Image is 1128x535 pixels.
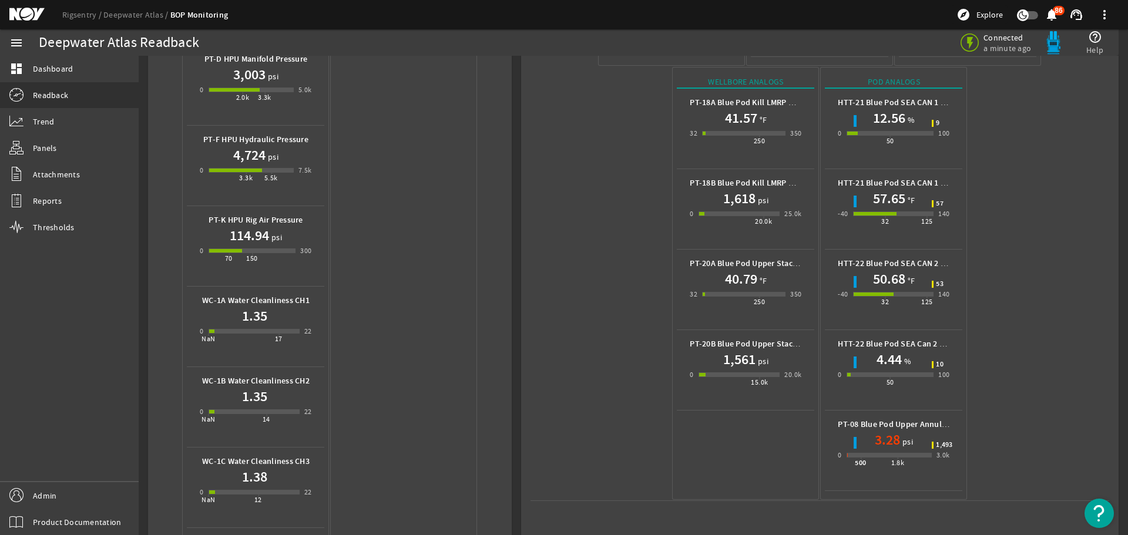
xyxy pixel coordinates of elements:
h1: 1.35 [242,387,267,406]
span: Attachments [33,169,80,180]
a: Deepwater Atlas [103,9,170,20]
div: 2.0k [236,92,250,103]
b: PT-D HPU Manifold Pressure [204,53,308,65]
mat-icon: help_outline [1088,30,1102,44]
span: a minute ago [983,43,1033,53]
b: PT-08 Blue Pod Upper Annular Pressure [838,419,982,430]
b: HTT-21 Blue Pod SEA CAN 1 Humidity [838,97,975,108]
b: PT-K HPU Rig Air Pressure [209,214,303,226]
button: Explore [952,5,1008,24]
b: WC-1A Water Cleanliness CH1 [202,295,310,306]
div: 3.3k [239,172,253,184]
div: 0 [838,369,841,381]
div: 0 [200,245,203,257]
mat-icon: dashboard [9,62,23,76]
div: 20.0k [784,369,801,381]
span: % [905,114,915,126]
h1: 12.56 [873,109,905,127]
span: % [902,355,911,367]
span: Panels [33,142,57,154]
h1: 4,724 [233,146,266,164]
div: 140 [938,208,949,220]
div: NaN [202,413,215,425]
div: 22 [304,325,312,337]
h1: 114.94 [230,226,269,245]
div: 5.5k [264,172,278,184]
div: 125 [921,216,932,227]
a: Rigsentry [62,9,103,20]
span: Trend [33,116,54,127]
b: PT-F HPU Hydraulic Pressure [203,134,308,145]
h1: 4.44 [877,350,902,369]
span: 9 [936,120,939,127]
h1: 1.35 [242,307,267,325]
div: 7.5k [298,164,312,176]
span: Dashboard [33,63,73,75]
a: BOP Monitoring [170,9,229,21]
b: HTT-22 Blue Pod SEA Can 2 Humidity [838,338,974,349]
div: 22 [304,486,312,498]
div: 32 [881,296,889,308]
b: PT-18B Blue Pod Kill LMRP Wellbore Pressure [690,177,855,189]
div: 100 [938,369,949,381]
div: 32 [690,288,697,300]
div: 3.3k [258,92,271,103]
span: 1,493 [936,442,952,449]
mat-icon: explore [956,8,971,22]
div: 0 [200,406,203,418]
mat-icon: notifications [1045,8,1059,22]
div: 350 [790,127,801,139]
h1: 1,561 [723,350,756,369]
div: 3.0k [936,449,950,461]
div: 0 [200,164,203,176]
div: 140 [938,288,949,300]
div: 50 [887,376,894,388]
div: 22 [304,406,312,418]
div: 0 [200,325,203,337]
span: psi [756,194,768,206]
button: Open Resource Center [1085,499,1114,528]
div: NaN [202,494,215,506]
h1: 41.57 [725,109,757,127]
div: 500 [855,457,866,469]
button: more_vert [1090,1,1119,29]
b: WC-1C Water Cleanliness CH3 [202,456,310,467]
div: 100 [938,127,949,139]
b: PT-20A Blue Pod Upper Stack Wellbore Temperature [690,258,881,269]
div: 0 [200,486,203,498]
div: 17 [275,333,283,345]
span: psi [266,151,278,163]
span: °F [905,275,915,287]
div: Deepwater Atlas Readback [39,37,199,49]
div: 25.0k [784,208,801,220]
div: 150 [246,253,257,264]
div: -40 [838,208,848,220]
div: 12 [254,494,262,506]
div: 5.0k [298,84,312,96]
div: 0 [690,369,693,381]
div: NaN [202,333,215,345]
span: Explore [976,9,1003,21]
div: 1.8k [891,457,905,469]
h1: 3,003 [233,65,266,84]
span: °F [757,114,767,126]
span: 57 [936,200,944,207]
div: 0 [838,449,841,461]
span: Readback [33,89,68,101]
span: psi [269,231,282,243]
div: 50 [887,135,894,147]
span: psi [266,70,278,82]
div: 0 [200,84,203,96]
div: 250 [754,296,765,308]
div: 32 [690,127,697,139]
div: -40 [838,288,848,300]
span: Product Documentation [33,516,121,528]
span: 53 [936,281,944,288]
h1: 1.38 [242,467,267,486]
div: 0 [690,208,693,220]
span: °F [757,275,767,287]
h1: 50.68 [873,270,905,288]
div: 70 [225,253,233,264]
button: 86 [1045,9,1057,21]
div: 20.0k [755,216,772,227]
